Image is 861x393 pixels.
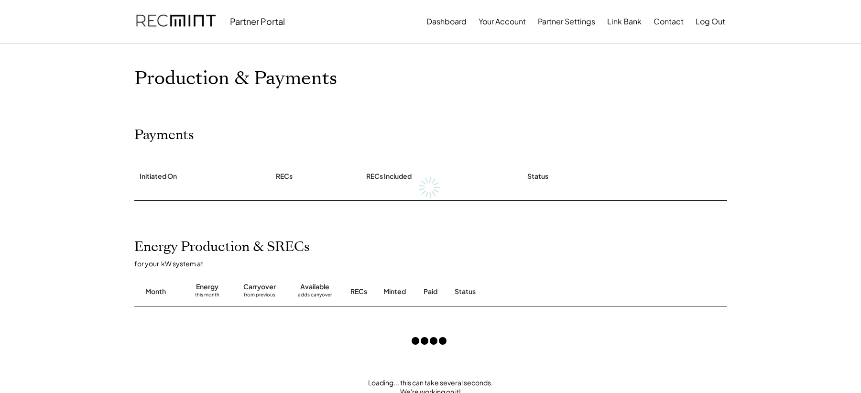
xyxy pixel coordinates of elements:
button: Partner Settings [538,12,595,31]
div: this month [195,292,219,301]
button: Contact [654,12,684,31]
div: from previous [244,292,275,301]
h2: Energy Production & SRECs [134,239,310,255]
div: RECs [276,172,293,181]
div: Month [145,287,166,296]
div: Carryover [243,282,276,292]
div: Status [527,172,548,181]
div: RECs Included [366,172,412,181]
img: recmint-logotype%403x.png [136,5,216,38]
div: RECs [350,287,367,296]
div: Available [300,282,329,292]
button: Log Out [696,12,725,31]
div: Partner Portal [230,16,285,27]
div: Status [455,287,617,296]
button: Dashboard [426,12,467,31]
div: Paid [424,287,437,296]
h2: Payments [134,127,194,143]
div: adds carryover [298,292,332,301]
div: Minted [383,287,406,296]
div: for your kW system at [134,259,737,268]
button: Your Account [479,12,526,31]
div: Initiated On [140,172,177,181]
div: Energy [196,282,218,292]
h1: Production & Payments [134,67,727,90]
button: Link Bank [607,12,642,31]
